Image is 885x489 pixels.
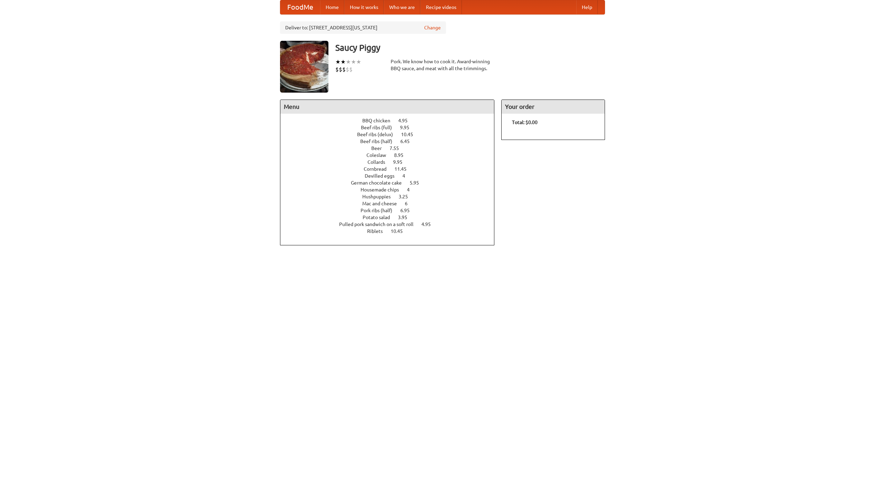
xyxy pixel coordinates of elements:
a: Hushpuppies 3.25 [362,194,421,199]
li: $ [349,66,353,73]
span: Beer [371,145,389,151]
span: 11.45 [394,166,413,172]
span: 4 [402,173,412,179]
a: Riblets 10.45 [367,228,416,234]
li: $ [339,66,342,73]
span: Pork ribs (half) [361,208,399,213]
li: ★ [346,58,351,66]
span: Coleslaw [366,152,393,158]
span: Beef ribs (delux) [357,132,400,137]
div: Deliver to: [STREET_ADDRESS][US_STATE] [280,21,446,34]
span: Devilled eggs [365,173,401,179]
a: FoodMe [280,0,320,14]
li: ★ [351,58,356,66]
span: 10.45 [391,228,410,234]
a: Recipe videos [420,0,462,14]
a: Beer 7.55 [371,145,412,151]
span: Riblets [367,228,390,234]
a: Coleslaw 8.95 [366,152,416,158]
span: 8.95 [394,152,410,158]
h4: Menu [280,100,494,114]
li: $ [346,66,349,73]
span: 6.95 [400,208,417,213]
a: Collards 9.95 [367,159,415,165]
li: $ [342,66,346,73]
span: Collards [367,159,392,165]
a: Beef ribs (full) 9.95 [361,125,422,130]
span: BBQ chicken [362,118,397,123]
span: 7.55 [390,145,406,151]
span: 3.25 [399,194,415,199]
div: Pork. We know how to cook it. Award-winning BBQ sauce, and meat with all the trimmings. [391,58,494,72]
a: BBQ chicken 4.95 [362,118,420,123]
h4: Your order [502,100,605,114]
a: Pulled pork sandwich on a soft roll 4.95 [339,222,444,227]
span: German chocolate cake [351,180,409,186]
a: Cornbread 11.45 [364,166,419,172]
img: angular.jpg [280,41,328,93]
span: Hushpuppies [362,194,398,199]
span: 6 [405,201,414,206]
span: 9.95 [400,125,416,130]
span: 3.95 [398,215,414,220]
a: Beef ribs (delux) 10.45 [357,132,426,137]
a: Devilled eggs 4 [365,173,418,179]
span: 6.45 [400,139,417,144]
a: Change [424,24,441,31]
li: $ [335,66,339,73]
a: Beef ribs (half) 6.45 [360,139,422,144]
span: Cornbread [364,166,393,172]
span: 4 [407,187,417,192]
a: Mac and cheese 6 [362,201,420,206]
li: ★ [341,58,346,66]
span: Beef ribs (full) [361,125,399,130]
span: Potato salad [363,215,397,220]
span: 4.95 [421,222,438,227]
h3: Saucy Piggy [335,41,605,55]
b: Total: $0.00 [512,120,538,125]
a: Housemade chips 4 [361,187,422,192]
span: Pulled pork sandwich on a soft roll [339,222,420,227]
a: How it works [344,0,384,14]
a: Help [576,0,598,14]
span: 10.45 [401,132,420,137]
span: Mac and cheese [362,201,404,206]
li: ★ [356,58,361,66]
a: German chocolate cake 5.95 [351,180,432,186]
span: Beef ribs (half) [360,139,399,144]
span: 9.95 [393,159,409,165]
span: 5.95 [410,180,426,186]
span: Housemade chips [361,187,406,192]
span: 4.95 [398,118,414,123]
li: ★ [335,58,341,66]
a: Who we are [384,0,420,14]
a: Pork ribs (half) 6.95 [361,208,422,213]
a: Home [320,0,344,14]
a: Potato salad 3.95 [363,215,420,220]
